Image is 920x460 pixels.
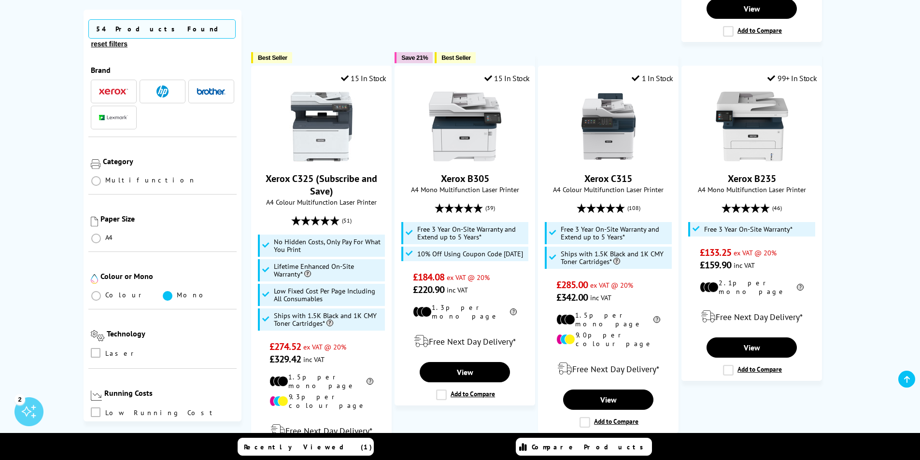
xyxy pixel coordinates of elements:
[435,52,476,63] button: Best Seller
[556,311,660,328] li: 1.5p per mono page
[700,279,804,296] li: 2.1p per mono page
[99,88,128,95] img: Xerox
[420,362,510,382] a: View
[303,342,346,351] span: ex VAT @ 20%
[342,211,352,230] span: (51)
[563,390,653,410] a: View
[556,331,660,348] li: 9.0p per colour page
[584,172,632,185] a: Xerox C315
[274,238,383,253] span: No Hidden Costs, Only Pay For What You Print
[728,172,776,185] a: Xerox B235
[441,172,489,185] a: Xerox B305
[99,115,128,121] img: Lexmark
[441,54,471,61] span: Best Seller
[96,85,131,98] button: Xerox
[436,390,495,400] label: Add to Compare
[572,90,645,163] img: Xerox C315
[516,438,652,456] a: Compare Products
[395,52,433,63] button: Save 21%
[767,73,817,83] div: 99+ In Stock
[590,280,633,290] span: ex VAT @ 20%
[285,155,358,165] a: Xerox C325 (Subscribe and Save)
[256,197,386,207] span: A4 Colour Multifunction Laser Printer
[707,337,796,358] a: View
[266,172,377,197] a: Xerox C325 (Subscribe and Save)
[561,250,670,265] span: Ships with 1.5K Black and 1K CMY Toner Cartridges*
[91,390,102,401] img: Running Costs
[244,443,372,451] span: Recently Viewed (1)
[105,233,114,242] span: A4
[400,185,530,194] span: A4 Mono Multifunction Laser Printer
[258,54,287,61] span: Best Seller
[177,291,209,299] span: Mono
[572,155,645,165] a: Xerox C315
[704,225,793,233] span: Free 3 Year On-Site Warranty*
[274,263,383,278] span: Lifetime Enhanced On-Site Warranty*
[274,287,383,303] span: Low Fixed Cost Per Page Including All Consumables
[723,365,782,376] label: Add to Compare
[194,85,228,98] button: Brother
[413,271,444,283] span: £184.08
[269,392,373,410] li: 9.3p per colour page
[417,250,523,258] span: 10% Off Using Coupon Code [DATE]
[700,259,731,271] span: £159.90
[100,271,235,281] div: Colour or Mono
[632,73,673,83] div: 1 In Stock
[484,73,530,83] div: 15 In Stock
[251,52,292,63] button: Best Seller
[734,261,755,270] span: inc VAT
[687,185,817,194] span: A4 Mono Multifunction Laser Printer
[105,291,145,299] span: Colour
[269,340,301,353] span: £274.52
[100,214,235,223] div: Paper Size
[91,159,100,169] img: Category
[429,90,501,163] img: Xerox B305
[734,248,777,257] span: ex VAT @ 20%
[627,199,640,217] span: (108)
[716,155,788,165] a: Xerox B235
[274,312,383,327] span: Ships with 1.5K Black and 1K CMY Toner Cartridges*
[145,85,180,98] button: HP
[401,54,428,61] span: Save 21%
[716,90,788,163] img: Xerox B235
[447,273,490,282] span: ex VAT @ 20%
[238,438,374,456] a: Recently Viewed (1)
[96,111,131,124] button: Lexmark
[105,407,217,418] span: Low Running Cost
[105,348,138,359] span: Laser
[556,291,588,304] span: £342.00
[91,330,105,341] img: Technology
[303,355,325,364] span: inc VAT
[269,353,301,365] span: £329.42
[447,285,468,294] span: inc VAT
[105,176,196,184] span: Multifunction
[413,283,444,296] span: £220.90
[417,225,526,241] span: Free 3 Year On-Site Warranty and Extend up to 5 Years*
[532,443,649,451] span: Compare Products
[269,373,373,390] li: 1.5p per mono page
[723,26,782,37] label: Add to Compare
[772,199,782,217] span: (46)
[14,394,25,404] div: 2
[256,417,386,444] div: modal_delivery
[580,417,638,428] label: Add to Compare
[590,293,611,302] span: inc VAT
[485,199,495,217] span: (39)
[88,40,130,48] button: reset filters
[687,303,817,330] div: modal_delivery
[556,279,588,291] span: £285.00
[91,217,98,226] img: Paper Size
[429,155,501,165] a: Xerox B305
[91,65,235,75] div: Brand
[543,355,673,382] div: modal_delivery
[543,185,673,194] span: A4 Colour Multifunction Laser Printer
[413,303,517,321] li: 1.3p per mono page
[156,85,169,98] img: HP
[285,90,358,163] img: Xerox C325 (Subscribe and Save)
[197,88,226,95] img: Brother
[91,274,98,284] img: Colour or Mono
[400,328,530,355] div: modal_delivery
[561,225,670,241] span: Free 3 Year On-Site Warranty and Extend up to 5 Years*
[341,73,386,83] div: 15 In Stock
[107,329,234,338] div: Technology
